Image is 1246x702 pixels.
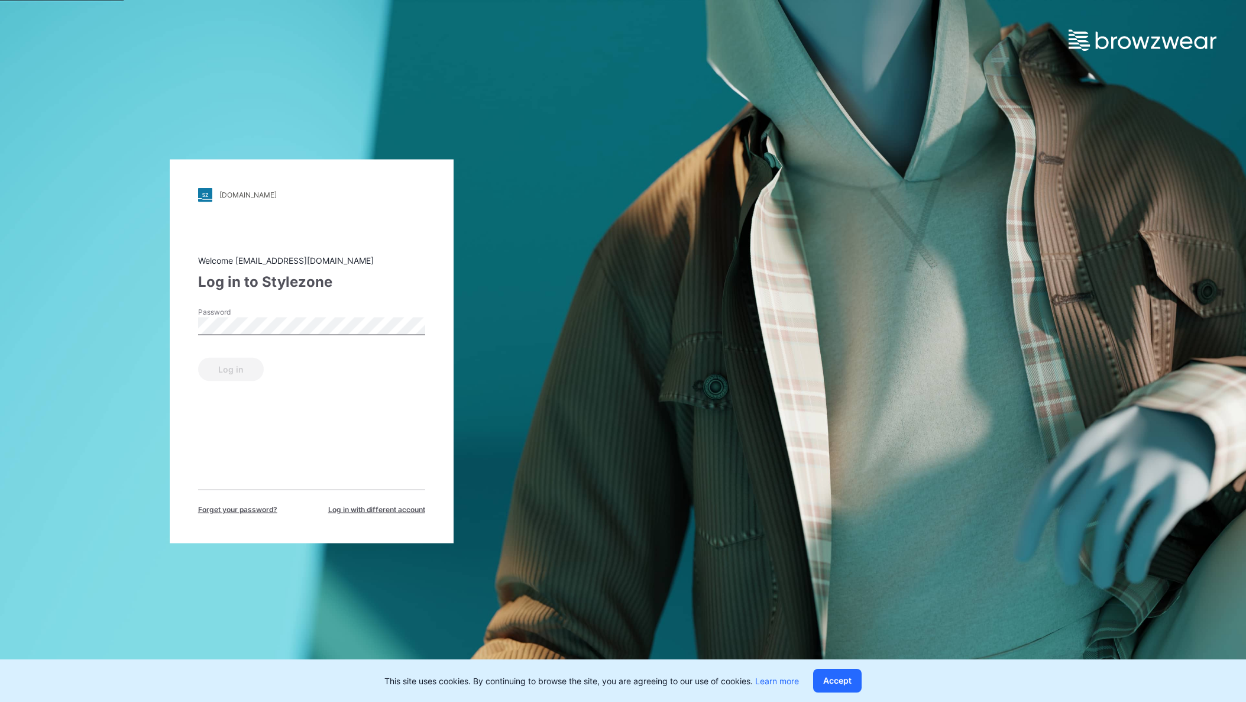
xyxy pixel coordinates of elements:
[198,254,425,266] div: Welcome [EMAIL_ADDRESS][DOMAIN_NAME]
[198,504,277,515] span: Forget your password?
[198,187,425,202] a: [DOMAIN_NAME]
[755,676,799,686] a: Learn more
[384,675,799,687] p: This site uses cookies. By continuing to browse the site, you are agreeing to our use of cookies.
[219,190,277,199] div: [DOMAIN_NAME]
[1069,30,1216,51] img: browzwear-logo.e42bd6dac1945053ebaf764b6aa21510.svg
[198,271,425,292] div: Log in to Stylezone
[198,187,212,202] img: stylezone-logo.562084cfcfab977791bfbf7441f1a819.svg
[813,669,862,693] button: Accept
[198,306,281,317] label: Password
[328,504,425,515] span: Log in with different account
